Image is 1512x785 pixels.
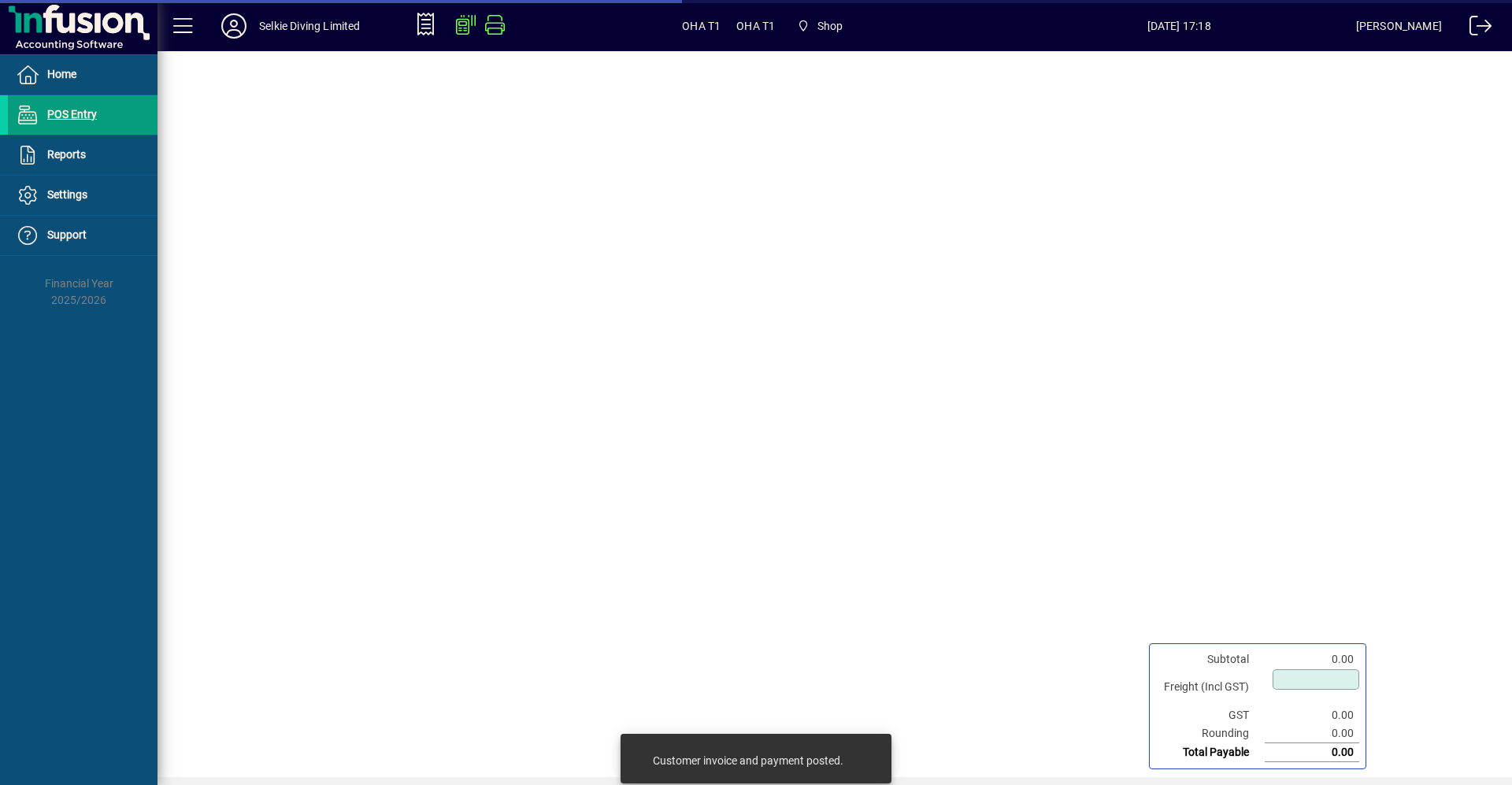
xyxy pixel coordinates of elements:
span: OHA T1 [682,13,721,39]
td: Rounding [1156,724,1265,743]
span: [DATE] 17:18 [1002,13,1356,39]
td: 0.00 [1265,706,1359,724]
div: [PERSON_NAME] [1356,13,1442,39]
a: Reports [8,135,157,175]
td: 0.00 [1265,724,1359,743]
span: POS Entry [47,108,97,120]
td: 0.00 [1265,743,1359,762]
a: Logout [1458,3,1492,54]
span: Support [47,228,87,241]
td: Subtotal [1156,650,1265,668]
span: Reports [47,148,86,161]
a: Settings [8,176,157,215]
span: Shop [817,13,843,39]
td: GST [1156,706,1265,724]
div: Customer invoice and payment posted. [653,753,843,768]
td: Freight (Incl GST) [1156,668,1265,706]
span: Shop [791,12,849,40]
span: OHA T1 [736,13,775,39]
div: Selkie Diving Limited [259,13,361,39]
td: Total Payable [1156,743,1265,762]
a: Home [8,55,157,94]
span: Home [47,68,76,80]
button: Profile [209,12,259,40]
a: Support [8,216,157,255]
td: 0.00 [1265,650,1359,668]
span: Settings [47,188,87,201]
